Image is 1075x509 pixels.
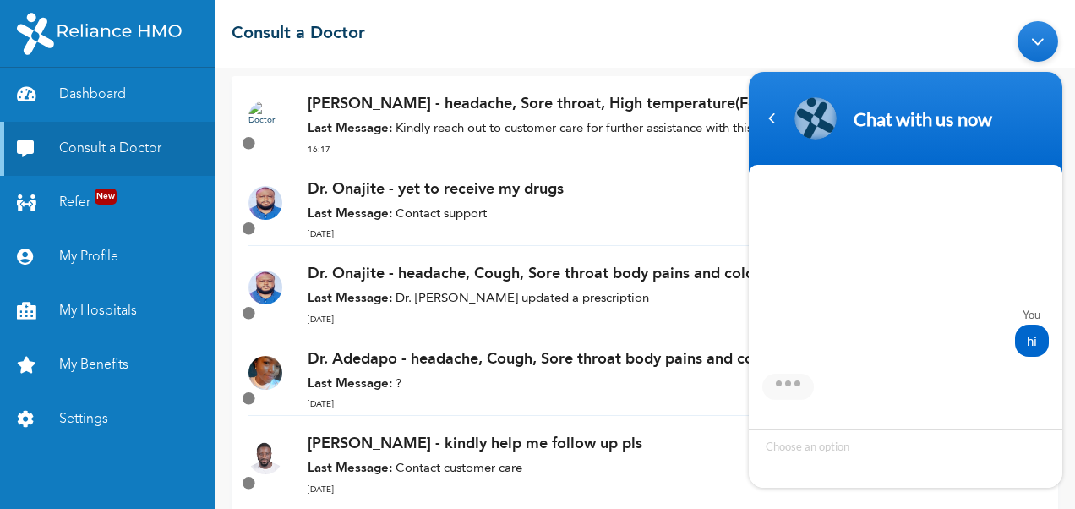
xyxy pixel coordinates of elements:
strong: Last Message: [308,208,392,221]
p: [PERSON_NAME] - headache, Sore throat, High temperature(Fever) [308,93,798,116]
p: ? [308,375,798,395]
img: Doctor [248,101,282,134]
strong: Last Message: [308,123,392,135]
strong: Last Message: [308,462,392,475]
h2: Consult a Doctor [232,21,365,47]
p: [DATE] [308,484,798,496]
p: [PERSON_NAME] - kindly help me follow up pls [308,433,798,456]
iframe: SalesIQ Chatwindow [740,13,1071,496]
p: Contact support [308,205,798,225]
p: Dr. Adedapo - headache, Cough, Sore throat body pains and cold [308,348,798,371]
img: Doctor [248,356,282,390]
p: [DATE] [308,228,798,241]
strong: Last Message: [308,378,392,391]
img: Doctor [248,441,282,474]
p: Dr. Onajite - yet to receive my drugs [308,178,798,201]
p: [DATE] [308,314,798,326]
strong: Last Message: [308,293,392,305]
p: Dr. Onajite - headache, Cough, Sore throat body pains and cold [308,263,798,286]
p: Contact customer care [308,460,798,479]
p: Kindly reach out to customer care for further assistance with this [308,120,798,140]
p: Dr. [PERSON_NAME] updated a prescription [308,290,798,309]
img: RelianceHMO's Logo [17,13,182,55]
img: Doctor [248,186,282,220]
span: New [95,189,117,205]
p: 16:17 [308,144,798,156]
img: Doctor [248,271,282,304]
p: [DATE] [308,398,798,411]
